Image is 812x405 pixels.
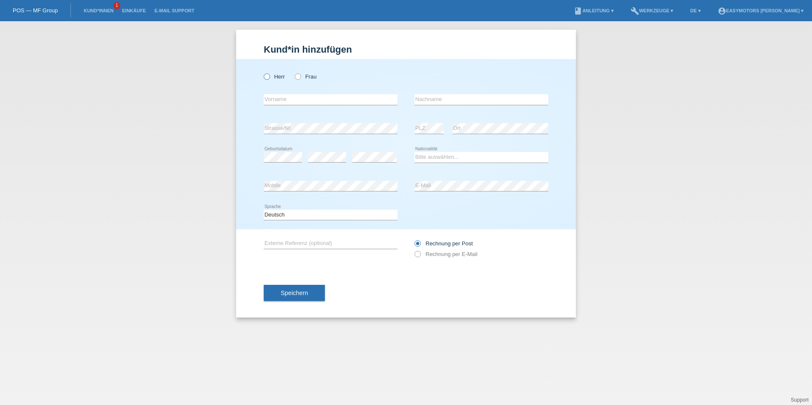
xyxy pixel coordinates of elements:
a: POS — MF Group [13,7,58,14]
span: Speichern [281,290,308,296]
a: DE ▾ [686,8,705,13]
a: Support [791,397,809,403]
a: Kund*innen [79,8,118,13]
h1: Kund*in hinzufügen [264,44,548,55]
i: build [631,7,639,15]
i: account_circle [718,7,726,15]
input: Rechnung per E-Mail [414,251,420,262]
input: Rechnung per Post [414,240,420,251]
input: Herr [264,73,269,79]
a: bookAnleitung ▾ [570,8,617,13]
label: Frau [295,73,316,80]
label: Rechnung per E-Mail [414,251,477,257]
i: book [574,7,582,15]
button: Speichern [264,285,325,301]
a: account_circleEasymotors [PERSON_NAME] ▾ [713,8,808,13]
input: Frau [295,73,300,79]
a: Einkäufe [118,8,150,13]
label: Rechnung per Post [414,240,473,247]
label: Herr [264,73,285,80]
a: E-Mail Support [150,8,199,13]
a: buildWerkzeuge ▾ [626,8,678,13]
span: 1 [113,2,120,9]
